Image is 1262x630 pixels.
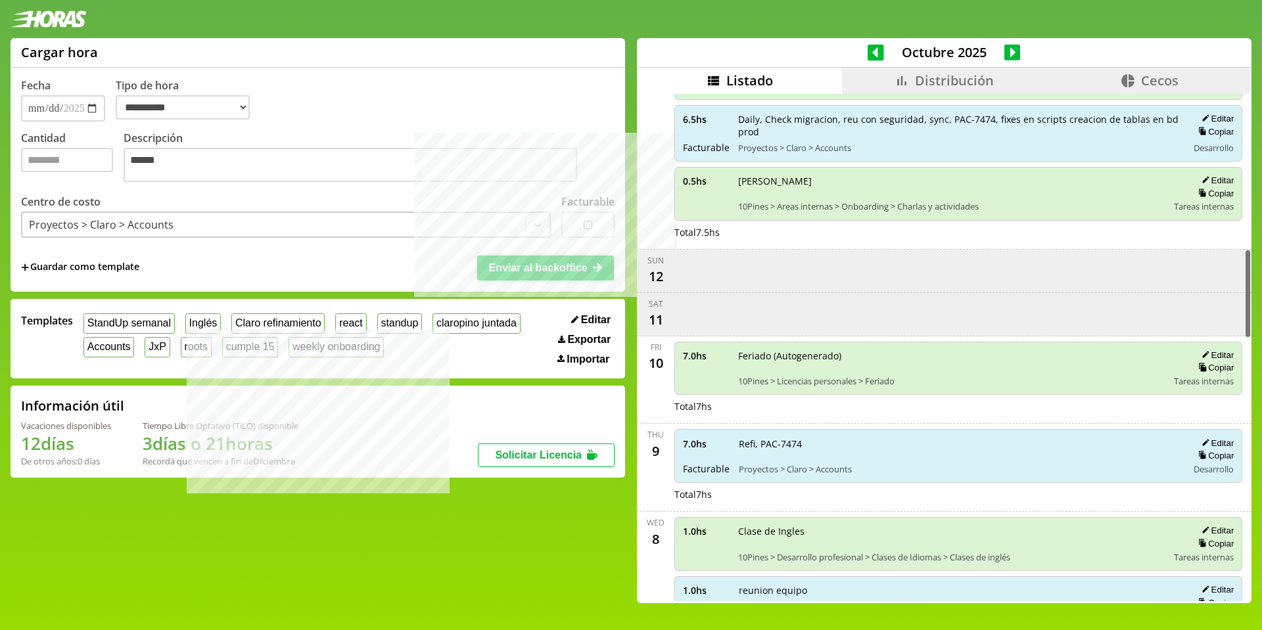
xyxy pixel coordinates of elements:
div: Tiempo Libre Optativo (TiLO) disponible [143,420,298,432]
span: Clase de Ingles [738,525,1165,537]
span: 6.5 hs [683,113,729,125]
div: Proyectos > Claro > Accounts [29,217,174,232]
button: standup [377,313,423,334]
button: Copiar [1194,126,1234,137]
button: Copiar [1194,450,1234,461]
label: Facturable [561,194,615,209]
button: Solicitar Licencia [478,443,615,467]
span: Editar [581,314,611,326]
span: Proyectos > Claro > Accounts [739,463,1179,475]
span: Tareas internas [1174,551,1234,563]
button: Copiar [1194,188,1234,199]
span: Feriado (Autogenerado) [738,349,1165,362]
span: Desarrollo [1194,142,1234,154]
select: Tipo de hora [116,95,250,120]
span: Solicitar Licencia [495,449,582,461]
div: Total 7 hs [674,400,1243,413]
button: cumple 15 [222,337,278,357]
button: claropino juntada [432,313,520,334]
span: Listado [726,72,773,89]
div: 12 [645,266,666,287]
span: 10Pines > Desarrollo profesional > Clases de Idiomas > Clases de inglés [738,551,1165,563]
button: Editar [1198,175,1234,186]
span: Desarrollo [1194,463,1234,475]
div: Fri [651,342,661,353]
span: Facturable [683,141,729,154]
div: Recordá que vencen a fin de [143,455,298,467]
span: 7.0 hs [683,438,730,450]
button: Enviar al backoffice [477,256,614,281]
span: Refi, PAC-7474 [739,438,1179,450]
b: Diciembre [253,455,295,467]
div: De otros años: 0 días [21,455,111,467]
span: Proyectos > Claro > Accounts [738,142,1179,154]
button: Editar [1198,525,1234,536]
span: Daily, Check migracion, reu con seguridad, sync, PAC-7474, fixes en scripts creacion de tablas en... [738,113,1179,138]
h2: Información útil [21,397,124,415]
label: Cantidad [21,131,124,185]
div: Sun [647,255,664,266]
div: Total 7.5 hs [674,226,1243,238]
label: Tipo de hora [116,78,260,122]
label: Fecha [21,78,51,93]
span: Facturable [683,462,730,475]
button: Inglés [185,313,221,334]
div: Wed [647,517,665,528]
textarea: Descripción [124,148,577,182]
img: logotipo [11,11,87,28]
h1: Cargar hora [21,43,98,61]
label: Centro de costo [21,194,101,209]
button: Editar [567,313,615,326]
input: Cantidad [21,148,113,172]
span: [PERSON_NAME] [738,175,1165,187]
h1: 3 días o 21 horas [143,432,298,455]
button: JxP [145,337,170,357]
div: 11 [645,309,666,330]
button: Editar [1198,584,1234,595]
span: Distribución [915,72,994,89]
button: Editar [1198,113,1234,124]
span: 0.5 hs [683,175,729,187]
span: Octubre 2025 [884,43,1004,61]
div: scrollable content [637,94,1251,601]
span: 1.0 hs [683,584,730,596]
span: +Guardar como template [21,260,139,275]
div: 10 [645,353,666,374]
button: Exportar [554,333,615,346]
span: Exportar [567,334,611,346]
button: Accounts [83,337,134,357]
button: weekly onboarding [289,337,384,357]
button: roots [181,337,212,357]
button: Editar [1198,438,1234,449]
div: Sat [649,298,663,309]
span: Tareas internas [1174,200,1234,212]
h1: 12 días [21,432,111,455]
button: Claro refinamiento [231,313,325,334]
button: Copiar [1194,538,1234,549]
span: Tareas internas [1174,375,1234,387]
span: 10Pines > Areas internas > Onboarding > Charlas y actividades [738,200,1165,212]
span: reunion equipo [739,584,1165,596]
button: react [335,313,366,334]
span: + [21,260,29,275]
span: Templates [21,313,73,328]
span: Importar [567,353,609,365]
span: 10Pines > Licencias personales > Feriado [738,375,1165,387]
button: StandUp semanal [83,313,175,334]
span: Cecos [1141,72,1179,89]
div: Vacaciones disponibles [21,420,111,432]
button: Copiar [1194,597,1234,608]
label: Descripción [124,131,615,185]
span: 7.0 hs [683,349,729,362]
div: 8 [645,528,666,549]
button: Editar [1198,349,1234,361]
div: Thu [647,429,664,440]
span: Enviar al backoffice [488,262,587,273]
div: Total 7 hs [674,488,1243,501]
span: 1.0 hs [683,525,729,537]
button: Copiar [1194,362,1234,373]
div: 9 [645,440,666,461]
